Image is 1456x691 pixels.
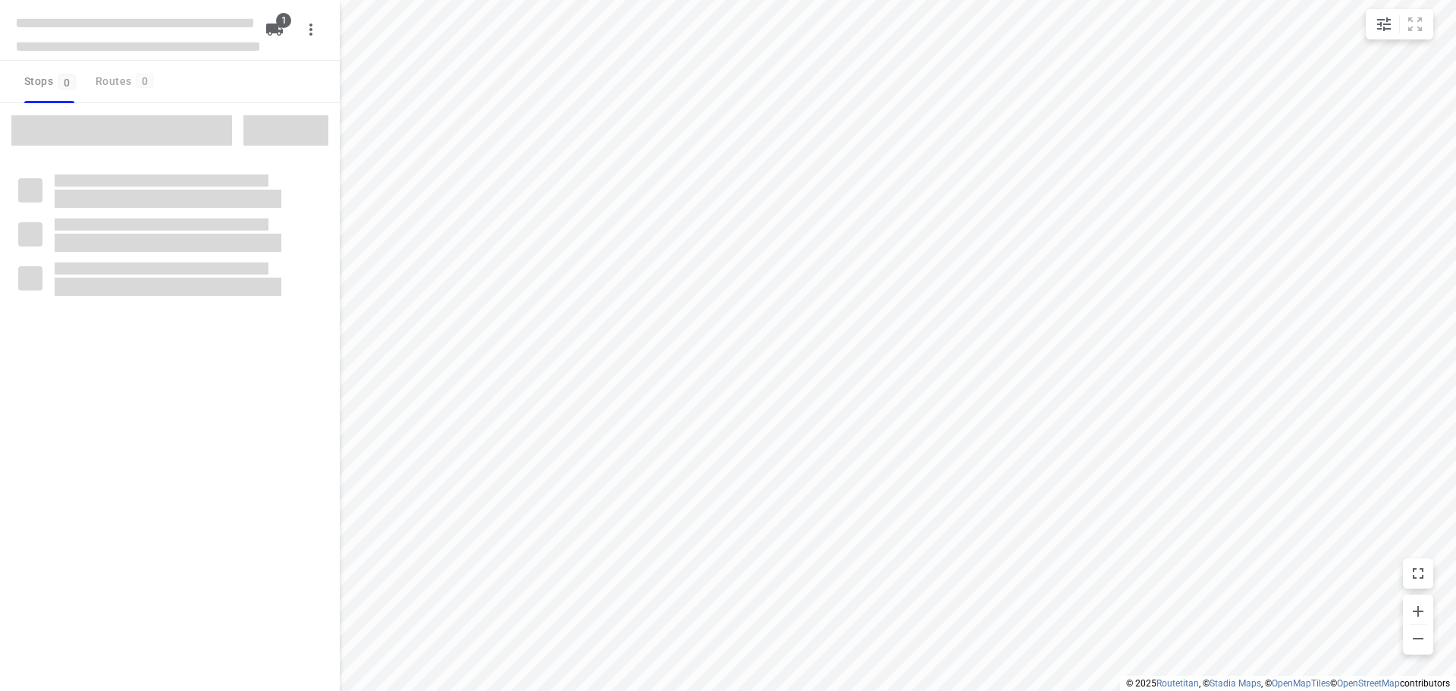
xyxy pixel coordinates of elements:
[1210,678,1261,689] a: Stadia Maps
[1156,678,1199,689] a: Routetitan
[1272,678,1330,689] a: OpenMapTiles
[1366,9,1433,39] div: small contained button group
[1337,678,1400,689] a: OpenStreetMap
[1369,9,1399,39] button: Map settings
[1126,678,1450,689] li: © 2025 , © , © © contributors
